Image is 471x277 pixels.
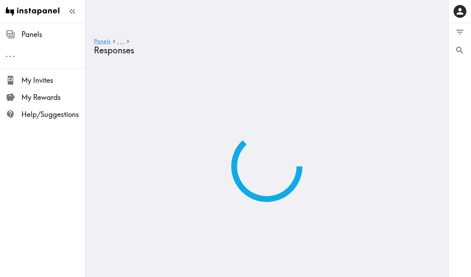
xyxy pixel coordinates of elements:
[449,41,471,59] button: Search
[6,50,8,59] span: .
[21,110,85,119] span: Help/Suggestions
[94,45,434,55] h4: Responses
[449,23,471,41] button: Filter Responses
[21,92,85,102] span: My Rewards
[94,38,111,45] a: Panels
[13,50,15,59] span: .
[455,46,465,55] span: Search
[117,38,125,45] a: ...
[21,75,85,85] span: My Invites
[117,38,119,45] span: .
[120,38,122,45] span: .
[123,38,125,45] span: .
[9,50,11,59] span: .
[21,30,85,39] span: Panels
[455,27,465,37] span: Filter Responses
